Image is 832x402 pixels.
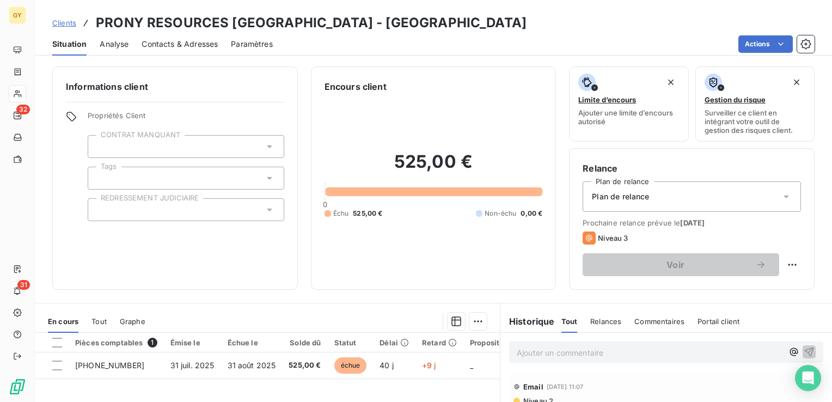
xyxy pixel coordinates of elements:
[9,7,26,24] div: GY
[680,218,705,227] span: [DATE]
[333,209,349,218] span: Échu
[66,80,284,93] h6: Informations client
[96,13,527,33] h3: PRONY RESOURCES [GEOGRAPHIC_DATA] - [GEOGRAPHIC_DATA]
[52,39,87,50] span: Situation
[75,338,157,348] div: Pièces comptables
[705,108,805,135] span: Surveiller ce client en intégrant votre outil de gestion des risques client.
[547,383,584,390] span: [DATE] 11:07
[170,361,215,370] span: 31 juil. 2025
[91,317,107,326] span: Tout
[228,338,276,347] div: Échue le
[75,361,144,370] span: [PHONE_NUMBER]
[596,260,755,269] span: Voir
[523,382,543,391] span: Email
[470,361,473,370] span: _
[325,151,543,184] h2: 525,00 €
[97,205,106,215] input: Ajouter une valeur
[353,209,382,218] span: 525,00 €
[325,80,387,93] h6: Encours client
[569,66,688,142] button: Limite d’encoursAjouter une limite d’encours autorisé
[170,338,215,347] div: Émise le
[634,317,684,326] span: Commentaires
[561,317,578,326] span: Tout
[9,378,26,395] img: Logo LeanPay
[323,200,327,209] span: 0
[500,315,555,328] h6: Historique
[705,95,766,104] span: Gestion du risque
[97,142,106,151] input: Ajouter une valeur
[422,338,457,347] div: Retard
[578,108,679,126] span: Ajouter une limite d’encours autorisé
[380,338,409,347] div: Délai
[88,111,284,126] span: Propriétés Client
[289,338,321,347] div: Solde dû
[100,39,129,50] span: Analyse
[485,209,516,218] span: Non-échu
[592,191,649,202] span: Plan de relance
[228,361,276,370] span: 31 août 2025
[583,218,801,227] span: Prochaine relance prévue le
[695,66,815,142] button: Gestion du risqueSurveiller ce client en intégrant votre outil de gestion des risques client.
[52,19,76,27] span: Clients
[590,317,621,326] span: Relances
[120,317,145,326] span: Graphe
[142,39,218,50] span: Contacts & Adresses
[17,280,30,290] span: 31
[422,361,436,370] span: +9 j
[48,317,78,326] span: En cours
[795,365,821,391] div: Open Intercom Messenger
[738,35,793,53] button: Actions
[148,338,157,348] span: 1
[16,105,30,114] span: 32
[470,338,558,347] div: Proposition prelevement
[289,360,321,371] span: 525,00 €
[334,357,367,374] span: échue
[698,317,739,326] span: Portail client
[97,173,106,183] input: Ajouter une valeur
[583,162,801,175] h6: Relance
[578,95,636,104] span: Limite d’encours
[52,17,76,28] a: Clients
[598,234,628,242] span: Niveau 3
[380,361,394,370] span: 40 j
[334,338,367,347] div: Statut
[521,209,542,218] span: 0,00 €
[231,39,273,50] span: Paramètres
[583,253,779,276] button: Voir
